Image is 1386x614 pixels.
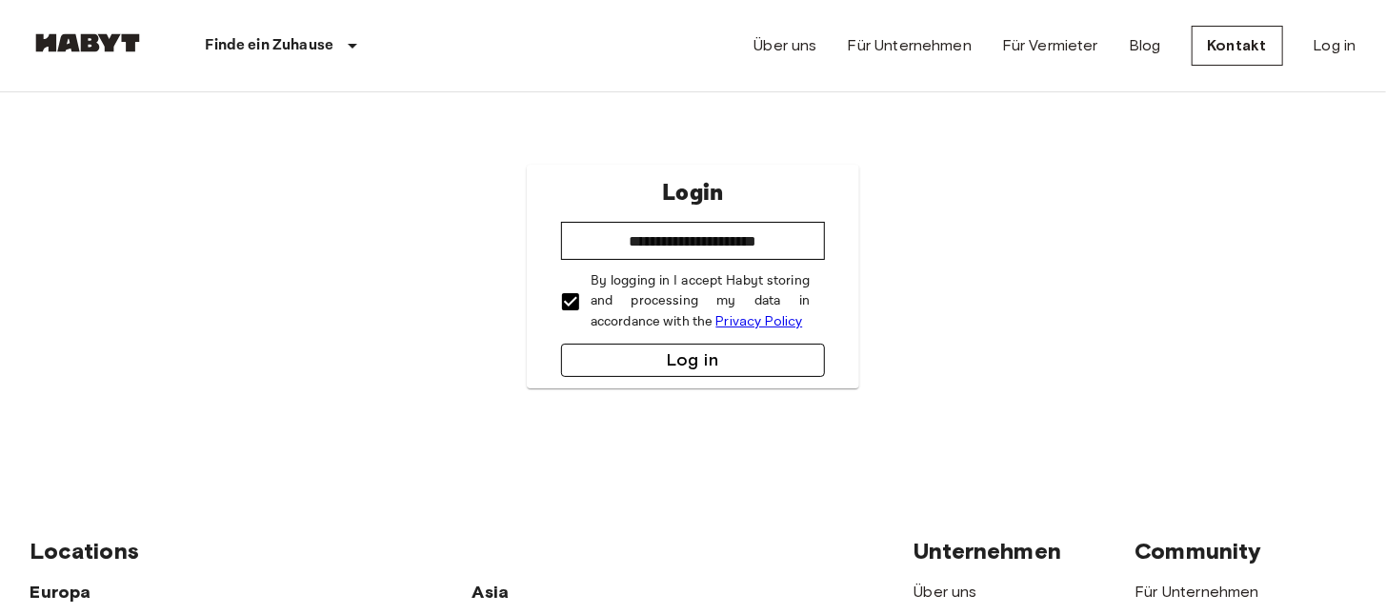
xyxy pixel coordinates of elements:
p: By logging in I accept Habyt storing and processing my data in accordance with the [591,271,810,332]
a: Für Vermieter [1002,34,1098,57]
a: Über uns [914,583,977,601]
span: Unternehmen [914,537,1062,564]
span: Europa [30,582,91,603]
button: Log in [561,344,825,377]
a: Privacy Policy [716,313,803,329]
span: Community [1135,537,1262,564]
a: Über uns [754,34,817,57]
span: Asia [472,582,510,603]
a: Für Unternehmen [1135,583,1259,601]
span: Locations [30,537,139,564]
a: Blog [1129,34,1161,57]
p: Finde ein Zuhause [206,34,334,57]
img: Habyt [30,33,145,52]
a: Für Unternehmen [848,34,972,57]
p: Login [662,176,723,210]
a: Log in [1314,34,1356,57]
a: Kontakt [1192,26,1283,66]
